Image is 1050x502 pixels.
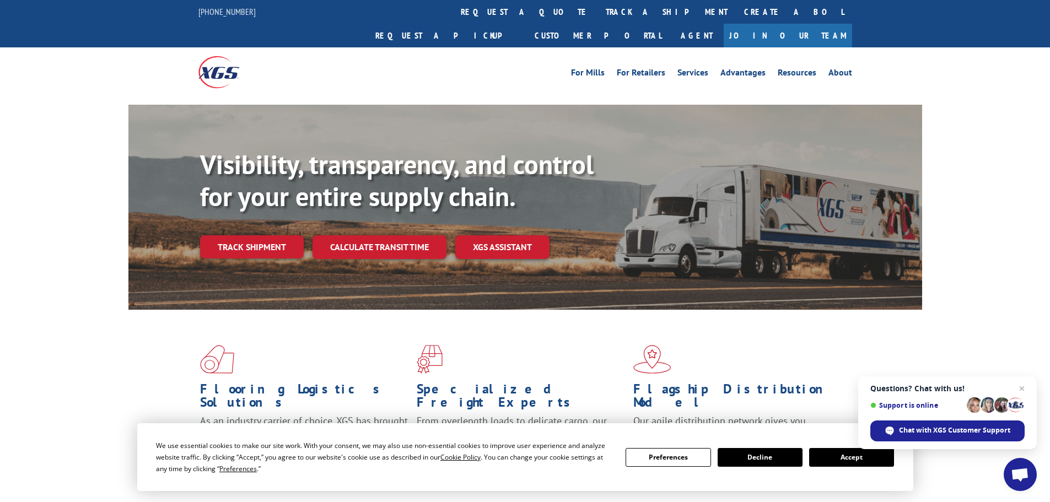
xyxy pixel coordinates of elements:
span: Our agile distribution network gives you nationwide inventory management on demand. [633,414,836,440]
span: Chat with XGS Customer Support [899,425,1010,435]
a: Services [677,68,708,80]
a: Resources [778,68,816,80]
button: Accept [809,448,894,467]
a: Join Our Team [724,24,852,47]
h1: Specialized Freight Experts [417,382,625,414]
img: xgs-icon-total-supply-chain-intelligence-red [200,345,234,374]
a: For Retailers [617,68,665,80]
span: Close chat [1015,382,1029,395]
div: Cookie Consent Prompt [137,423,913,491]
a: Customer Portal [526,24,670,47]
h1: Flooring Logistics Solutions [200,382,408,414]
button: Decline [718,448,803,467]
a: Agent [670,24,724,47]
a: Advantages [720,68,766,80]
div: Chat with XGS Customer Support [870,420,1025,441]
span: Preferences [219,464,257,473]
span: Questions? Chat with us! [870,384,1025,393]
h1: Flagship Distribution Model [633,382,842,414]
a: [PHONE_NUMBER] [198,6,256,17]
a: For Mills [571,68,605,80]
a: Track shipment [200,235,304,258]
p: From overlength loads to delicate cargo, our experienced staff knows the best way to move your fr... [417,414,625,463]
div: Open chat [1004,458,1037,491]
span: Support is online [870,401,963,409]
span: As an industry carrier of choice, XGS has brought innovation and dedication to flooring logistics... [200,414,408,454]
a: Request a pickup [367,24,526,47]
button: Preferences [626,448,710,467]
b: Visibility, transparency, and control for your entire supply chain. [200,147,594,213]
span: Cookie Policy [440,452,481,462]
img: xgs-icon-flagship-distribution-model-red [633,345,671,374]
a: XGS ASSISTANT [455,235,550,259]
a: Calculate transit time [313,235,446,259]
img: xgs-icon-focused-on-flooring-red [417,345,443,374]
div: We use essential cookies to make our site work. With your consent, we may also use non-essential ... [156,440,612,474]
a: About [828,68,852,80]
